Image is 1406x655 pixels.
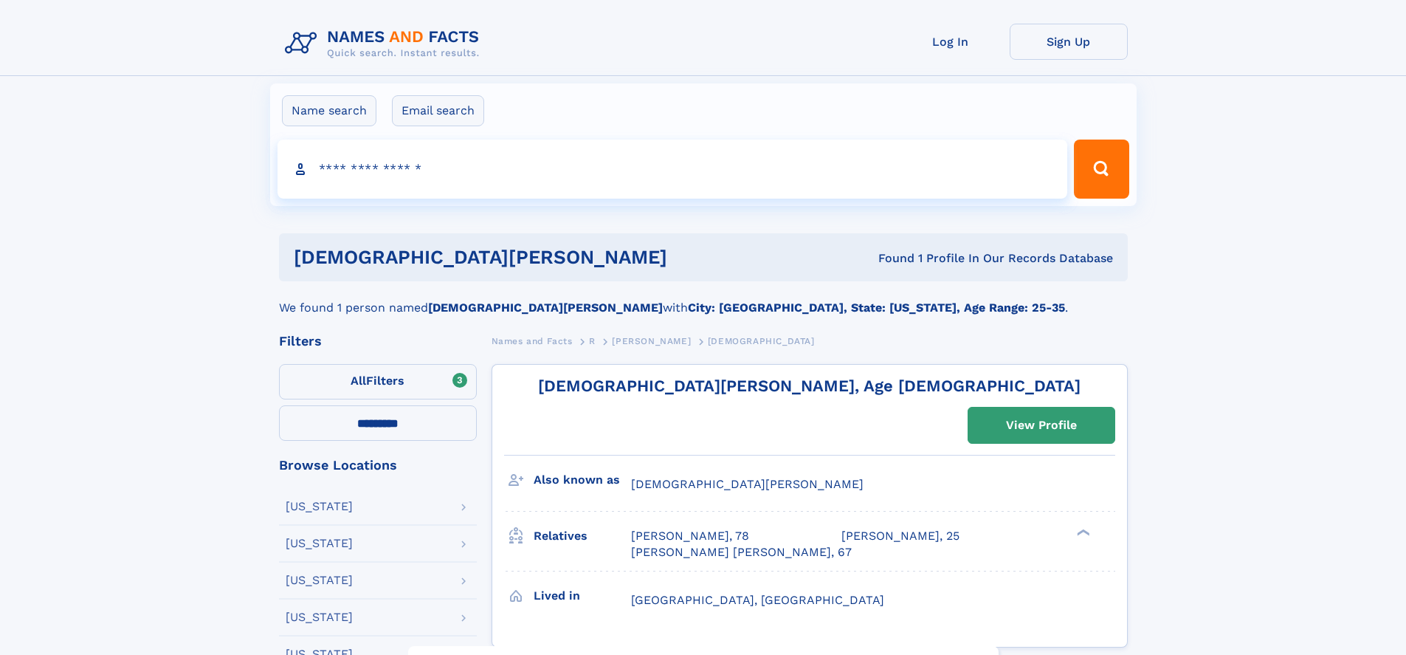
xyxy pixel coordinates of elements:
[279,335,477,348] div: Filters
[589,332,596,350] a: R
[534,467,631,493] h3: Also known as
[773,250,1113,267] div: Found 1 Profile In Our Records Database
[841,528,959,544] a: [PERSON_NAME], 25
[589,336,596,346] span: R
[1073,527,1091,537] div: ❯
[688,301,1065,315] b: City: [GEOGRAPHIC_DATA], State: [US_STATE], Age Range: 25-35
[282,95,376,126] label: Name search
[1074,140,1128,199] button: Search Button
[492,332,573,350] a: Names and Facts
[279,459,477,472] div: Browse Locations
[278,140,1068,199] input: search input
[631,528,749,544] a: [PERSON_NAME], 78
[351,374,366,388] span: All
[538,377,1081,395] a: [DEMOGRAPHIC_DATA][PERSON_NAME], Age [DEMOGRAPHIC_DATA]
[1010,24,1128,60] a: Sign Up
[631,544,852,560] a: [PERSON_NAME] [PERSON_NAME], 67
[534,524,631,549] h3: Relatives
[428,301,663,315] b: [DEMOGRAPHIC_DATA][PERSON_NAME]
[279,364,477,399] label: Filters
[534,583,631,608] h3: Lived in
[279,24,492,64] img: Logo Names and Facts
[286,611,353,623] div: [US_STATE]
[286,538,353,549] div: [US_STATE]
[612,332,691,350] a: [PERSON_NAME]
[892,24,1010,60] a: Log In
[294,248,773,267] h1: [DEMOGRAPHIC_DATA][PERSON_NAME]
[279,281,1128,317] div: We found 1 person named with .
[286,575,353,586] div: [US_STATE]
[392,95,484,126] label: Email search
[631,477,864,491] span: [DEMOGRAPHIC_DATA][PERSON_NAME]
[612,336,691,346] span: [PERSON_NAME]
[1006,408,1077,442] div: View Profile
[708,336,815,346] span: [DEMOGRAPHIC_DATA]
[286,501,353,512] div: [US_STATE]
[631,593,884,607] span: [GEOGRAPHIC_DATA], [GEOGRAPHIC_DATA]
[968,408,1114,443] a: View Profile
